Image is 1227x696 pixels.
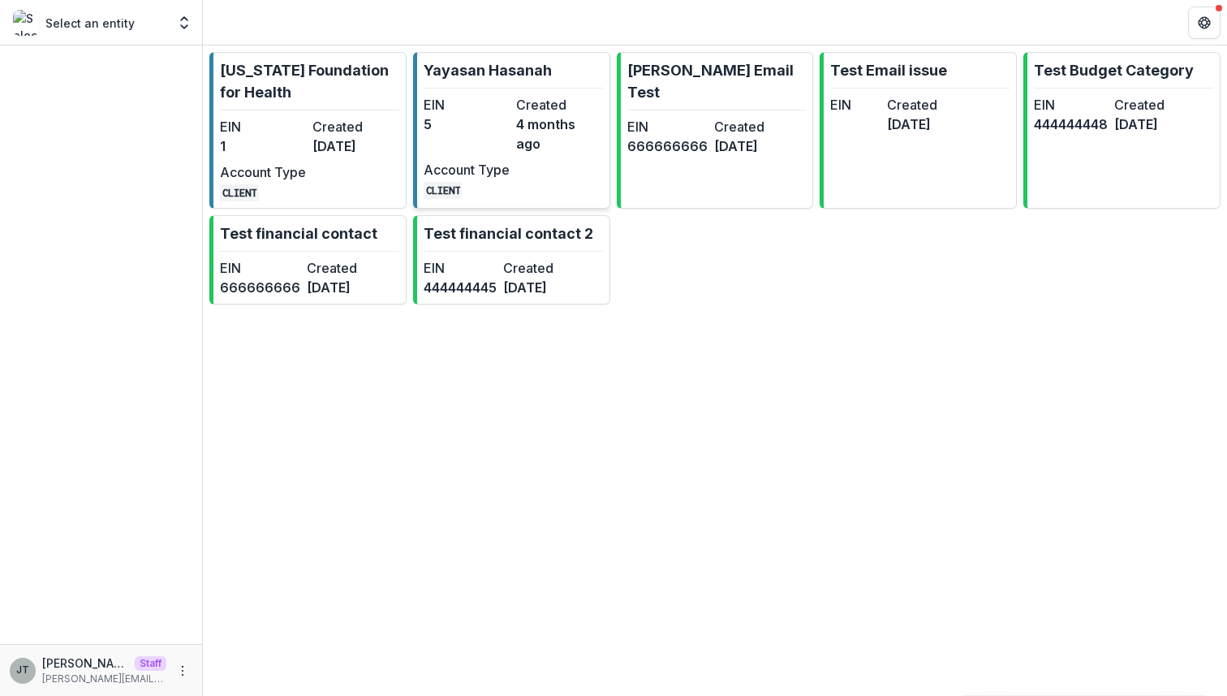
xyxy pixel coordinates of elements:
[627,59,807,103] p: [PERSON_NAME] Email Test
[627,117,708,136] dt: EIN
[424,115,510,134] dd: 5
[1023,52,1221,209] a: Test Budget CategoryEIN444444448Created[DATE]
[42,672,166,686] p: [PERSON_NAME][EMAIL_ADDRESS][DOMAIN_NAME]
[209,215,407,305] a: Test financial contactEIN666666666Created[DATE]
[1034,115,1108,134] dd: 444444448
[220,162,306,182] dt: Account Type
[424,258,497,278] dt: EIN
[714,136,794,156] dd: [DATE]
[424,278,497,297] dd: 444444445
[307,278,387,297] dd: [DATE]
[220,59,399,103] p: [US_STATE] Foundation for Health
[135,656,166,671] p: Staff
[424,182,463,199] code: CLIENT
[617,52,814,209] a: [PERSON_NAME] Email TestEIN666666666Created[DATE]
[220,278,300,297] dd: 666666666
[413,215,610,305] a: Test financial contact 2EIN444444445Created[DATE]
[13,10,39,36] img: Select an entity
[424,160,510,179] dt: Account Type
[887,115,937,134] dd: [DATE]
[312,136,398,156] dd: [DATE]
[714,117,794,136] dt: Created
[173,661,192,681] button: More
[42,655,128,672] p: [PERSON_NAME]
[424,223,593,244] p: Test financial contact 2
[220,117,306,136] dt: EIN
[887,95,937,115] dt: Created
[45,15,135,32] p: Select an entity
[1114,115,1188,134] dd: [DATE]
[820,52,1017,209] a: Test Email issueEINCreated[DATE]
[413,52,610,209] a: Yayasan HasanahEIN5Created4 months agoAccount TypeCLIENT
[220,223,377,244] p: Test financial contact
[16,665,29,676] div: Joyce N Temelio
[503,278,576,297] dd: [DATE]
[516,115,602,153] dd: 4 months ago
[307,258,387,278] dt: Created
[424,95,510,115] dt: EIN
[830,59,947,81] p: Test Email issue
[173,6,196,39] button: Open entity switcher
[1034,59,1194,81] p: Test Budget Category
[627,136,708,156] dd: 666666666
[424,59,552,81] p: Yayasan Hasanah
[516,95,602,115] dt: Created
[830,95,880,115] dt: EIN
[1188,6,1221,39] button: Get Help
[220,258,300,278] dt: EIN
[209,52,407,209] a: [US_STATE] Foundation for HealthEIN1Created[DATE]Account TypeCLIENT
[1034,95,1108,115] dt: EIN
[220,136,306,156] dd: 1
[503,258,576,278] dt: Created
[312,117,398,136] dt: Created
[220,184,259,201] code: CLIENT
[1114,95,1188,115] dt: Created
